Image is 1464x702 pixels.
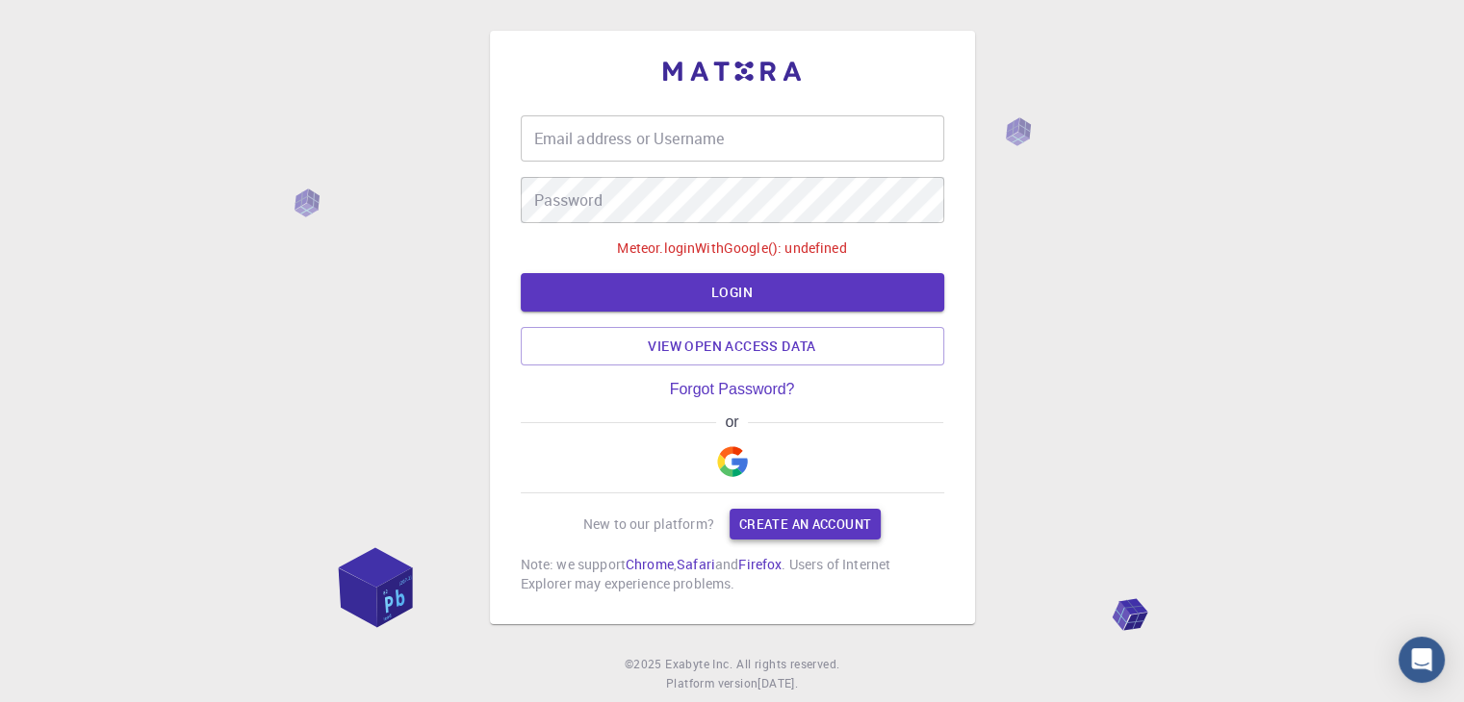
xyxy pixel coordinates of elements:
[716,414,748,431] span: or
[758,675,798,690] span: [DATE] .
[583,514,714,534] p: New to our platform?
[758,674,798,693] a: [DATE].
[625,655,665,674] span: © 2025
[665,656,732,671] span: Exabyte Inc.
[670,381,795,398] a: Forgot Password?
[677,555,715,573] a: Safari
[738,555,782,573] a: Firefox
[1399,637,1445,683] div: Open Intercom Messenger
[626,555,674,573] a: Chrome
[521,555,944,593] p: Note: we support , and . Users of Internet Explorer may experience problems.
[717,446,748,477] img: Google
[666,674,758,693] span: Platform version
[521,273,944,312] button: LOGIN
[736,655,839,674] span: All rights reserved.
[617,238,846,258] p: Meteor.loginWithGoogle(): undefined
[521,327,944,365] a: View open access data
[730,509,881,539] a: Create an account
[665,655,732,674] a: Exabyte Inc.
